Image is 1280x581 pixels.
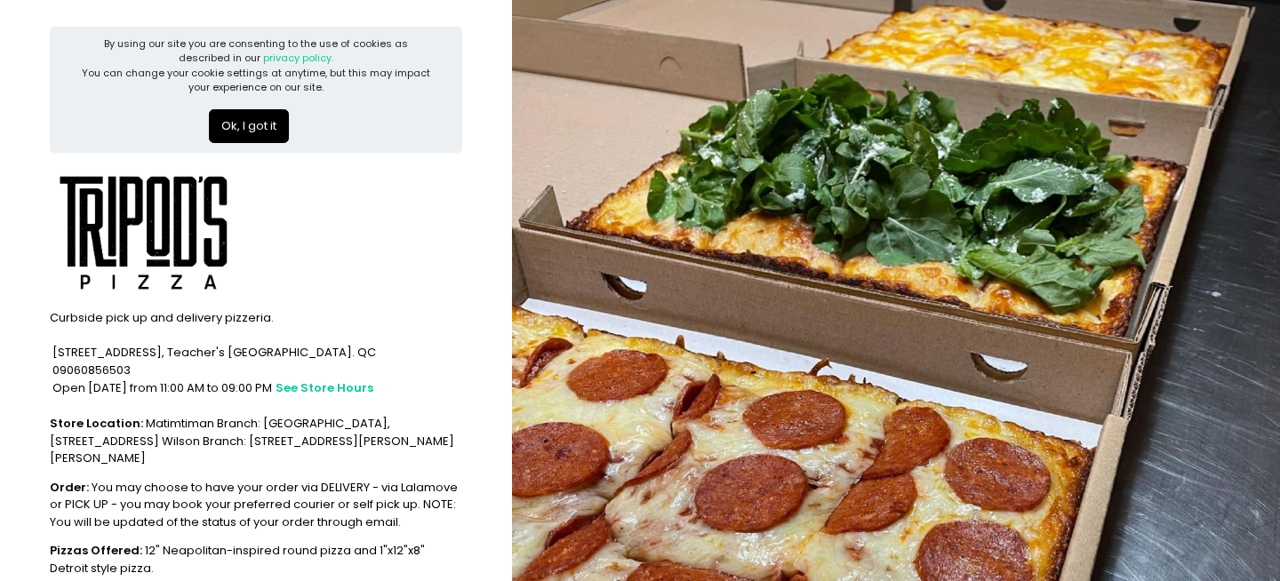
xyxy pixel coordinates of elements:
button: Ok, I got it [209,109,289,143]
div: Curbside pick up and delivery pizzeria. [50,309,462,327]
div: [STREET_ADDRESS], Teacher's [GEOGRAPHIC_DATA]. QC [50,344,462,362]
div: By using our site you are consenting to the use of cookies as described in our You can change you... [80,36,433,95]
div: Open [DATE] from 11:00 AM to 09:00 PM [50,378,462,398]
div: Matimtiman Branch: [GEOGRAPHIC_DATA], [STREET_ADDRESS] Wilson Branch: [STREET_ADDRESS][PERSON_NAM... [50,415,462,467]
div: 12" Neapolitan-inspired round pizza and 1"x12"x8" Detroit style pizza. [50,542,462,577]
b: Store Location: [50,415,143,432]
div: 09060856503 [50,362,462,379]
a: privacy policy. [263,51,333,65]
button: see store hours [275,378,374,398]
b: Order: [50,479,89,496]
b: Pizzas Offered: [50,542,142,559]
img: Tripod's Pizza [50,164,238,298]
div: You may choose to have your order via DELIVERY - via Lalamove or PICK UP - you may book your pref... [50,479,462,531]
